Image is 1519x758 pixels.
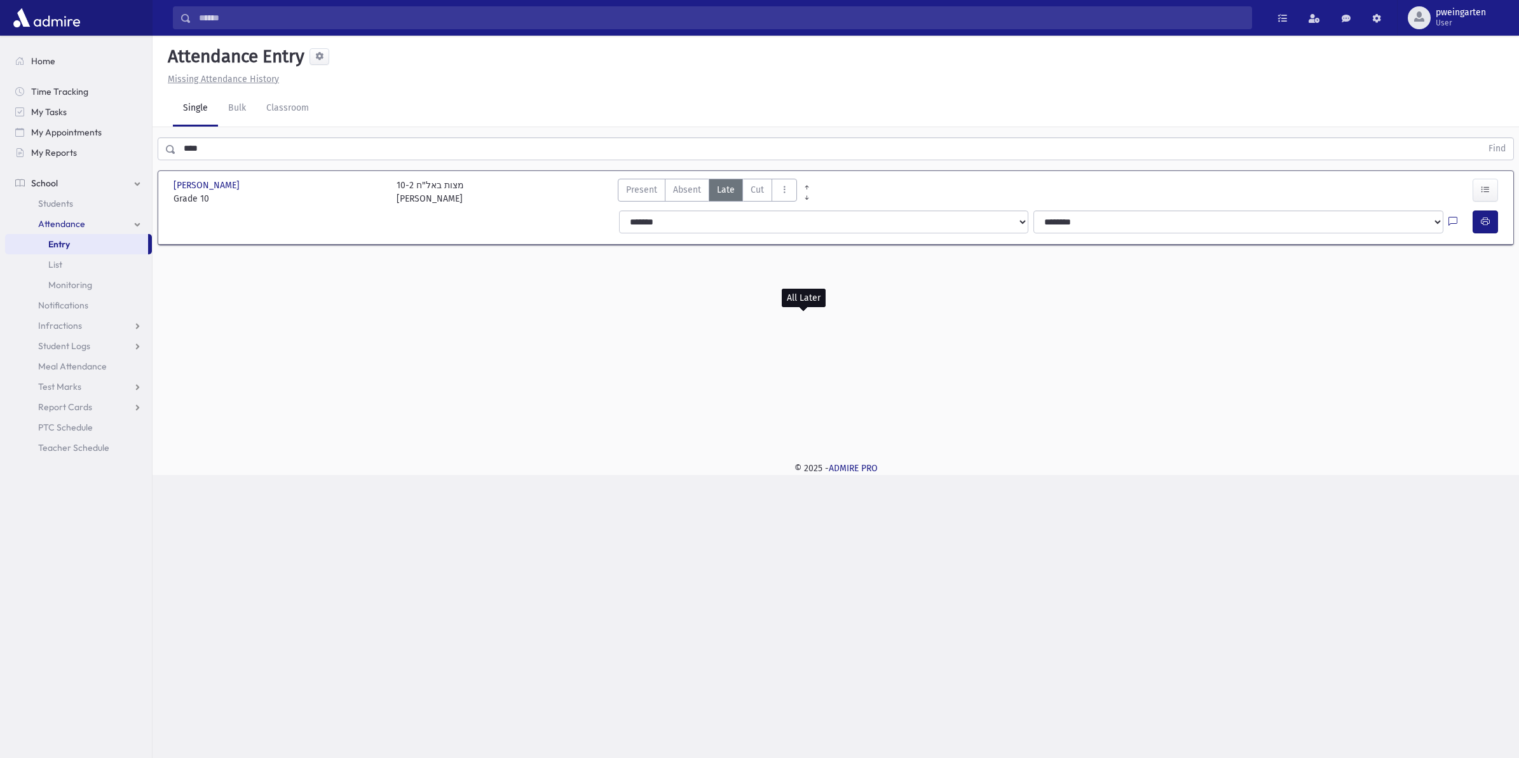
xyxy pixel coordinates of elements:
[5,173,152,193] a: School
[173,462,1499,475] div: © 2025 -
[5,376,152,397] a: Test Marks
[5,315,152,336] a: Infractions
[5,142,152,163] a: My Reports
[31,147,77,158] span: My Reports
[5,254,152,275] a: List
[38,320,82,331] span: Infractions
[5,214,152,234] a: Attendance
[10,5,83,31] img: AdmirePro
[38,422,93,433] span: PTC Schedule
[38,340,90,352] span: Student Logs
[5,234,148,254] a: Entry
[163,46,304,67] h5: Attendance Entry
[48,238,70,250] span: Entry
[38,300,88,311] span: Notifications
[618,179,797,205] div: AttTypes
[5,295,152,315] a: Notifications
[5,336,152,356] a: Student Logs
[5,193,152,214] a: Students
[168,74,279,85] u: Missing Attendance History
[5,397,152,417] a: Report Cards
[782,289,826,307] div: All Later
[5,417,152,438] a: PTC Schedule
[173,91,218,127] a: Single
[38,401,92,413] span: Report Cards
[5,438,152,458] a: Teacher Schedule
[38,218,85,230] span: Attendance
[256,91,319,127] a: Classroom
[1436,18,1486,28] span: User
[174,192,384,205] span: Grade 10
[38,442,109,453] span: Teacher Schedule
[38,381,81,392] span: Test Marks
[31,55,55,67] span: Home
[751,183,764,196] span: Cut
[38,361,107,372] span: Meal Attendance
[5,102,152,122] a: My Tasks
[673,183,701,196] span: Absent
[163,74,279,85] a: Missing Attendance History
[5,275,152,295] a: Monitoring
[626,183,657,196] span: Present
[5,51,152,71] a: Home
[397,179,464,205] div: 10-2 מצות באל"ח [PERSON_NAME]
[191,6,1251,29] input: Search
[31,86,88,97] span: Time Tracking
[717,183,735,196] span: Late
[5,122,152,142] a: My Appointments
[829,463,878,474] a: ADMIRE PRO
[174,179,242,192] span: [PERSON_NAME]
[31,106,67,118] span: My Tasks
[5,81,152,102] a: Time Tracking
[48,279,92,291] span: Monitoring
[1481,138,1513,160] button: Find
[5,356,152,376] a: Meal Attendance
[31,127,102,138] span: My Appointments
[38,198,73,209] span: Students
[48,259,62,270] span: List
[1436,8,1486,18] span: pweingarten
[218,91,256,127] a: Bulk
[31,177,58,189] span: School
